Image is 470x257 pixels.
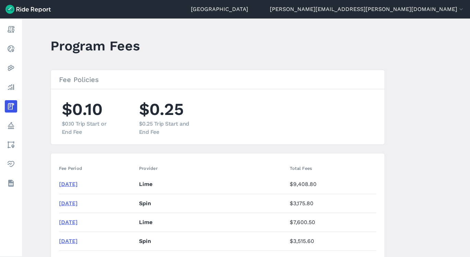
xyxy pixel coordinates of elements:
[5,43,17,55] a: Realtime
[5,100,17,113] a: Fees
[62,97,117,136] li: $0.10
[59,162,136,175] th: Fee Period
[139,97,194,136] li: $0.25
[287,162,376,175] th: Total Fees
[59,200,78,207] a: [DATE]
[5,5,51,14] img: Ride Report
[139,120,194,136] div: $0.25 Trip Start and End Fee
[5,81,17,93] a: Analyze
[5,177,17,189] a: Datasets
[59,181,78,187] a: [DATE]
[287,232,376,250] td: $3,515.60
[5,158,17,170] a: Health
[136,162,287,175] th: Provider
[136,194,287,213] td: Spin
[191,5,248,13] a: [GEOGRAPHIC_DATA]
[50,36,140,55] h1: Program Fees
[62,120,117,136] div: $0.10 Trip Start or End Fee
[5,119,17,132] a: Policy
[270,5,465,13] button: [PERSON_NAME][EMAIL_ADDRESS][PERSON_NAME][DOMAIN_NAME]
[5,62,17,74] a: Heatmaps
[136,232,287,250] td: Spin
[59,219,78,225] a: [DATE]
[287,213,376,232] td: $7,600.50
[51,70,385,89] h3: Fee Policies
[287,194,376,213] td: $3,175.80
[287,175,376,194] td: $9,408.80
[5,139,17,151] a: Areas
[59,238,78,244] a: [DATE]
[5,23,17,36] a: Report
[136,175,287,194] td: Lime
[136,213,287,232] td: Lime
